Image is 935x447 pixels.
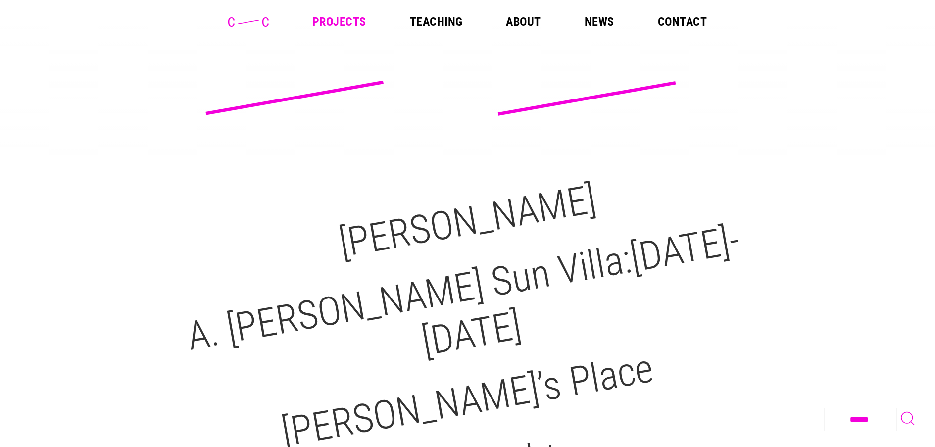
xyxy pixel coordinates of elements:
[896,408,919,431] button: Toggle Search
[336,176,599,267] a: [PERSON_NAME]
[585,16,614,28] a: News
[658,16,707,28] a: Contact
[506,16,541,28] a: About
[312,16,707,28] nav: Main Menu
[410,16,463,28] a: Teaching
[312,16,366,28] a: Projects
[184,216,743,365] a: A. [PERSON_NAME] Sun Villa:[DATE]-[DATE]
